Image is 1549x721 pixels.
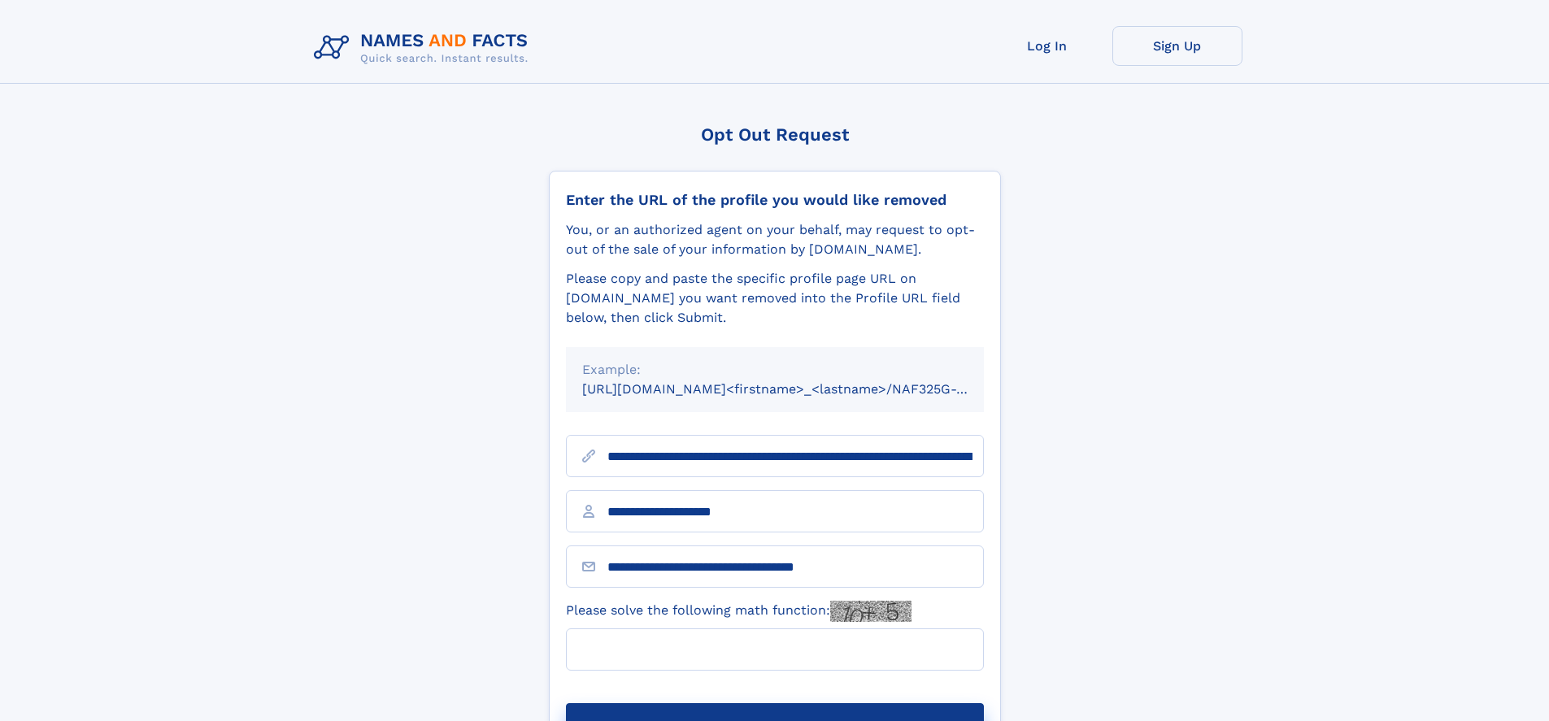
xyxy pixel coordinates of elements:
small: [URL][DOMAIN_NAME]<firstname>_<lastname>/NAF325G-xxxxxxxx [582,381,1015,397]
label: Please solve the following math function: [566,601,912,622]
div: Enter the URL of the profile you would like removed [566,191,984,209]
a: Sign Up [1112,26,1242,66]
div: Example: [582,360,968,380]
div: You, or an authorized agent on your behalf, may request to opt-out of the sale of your informatio... [566,220,984,259]
a: Log In [982,26,1112,66]
img: Logo Names and Facts [307,26,542,70]
div: Please copy and paste the specific profile page URL on [DOMAIN_NAME] you want removed into the Pr... [566,269,984,328]
div: Opt Out Request [549,124,1001,145]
